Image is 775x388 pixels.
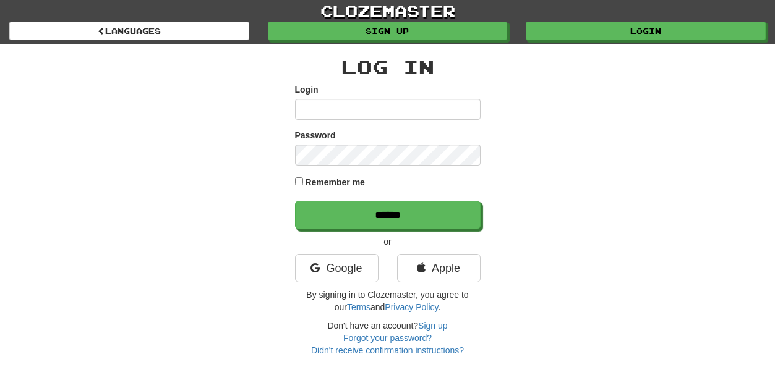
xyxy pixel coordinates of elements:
[295,83,319,96] label: Login
[526,22,766,40] a: Login
[295,319,481,356] div: Don't have an account?
[295,129,336,141] label: Password
[295,235,481,248] p: or
[295,254,379,282] a: Google
[305,176,365,188] label: Remember me
[295,57,481,77] h2: Log In
[343,333,432,343] a: Forgot your password?
[9,22,249,40] a: Languages
[311,345,464,355] a: Didn't receive confirmation instructions?
[295,289,481,313] p: By signing in to Clozemaster, you agree to our and .
[347,302,370,312] a: Terms
[385,302,438,312] a: Privacy Policy
[268,22,508,40] a: Sign up
[418,321,447,331] a: Sign up
[397,254,481,282] a: Apple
